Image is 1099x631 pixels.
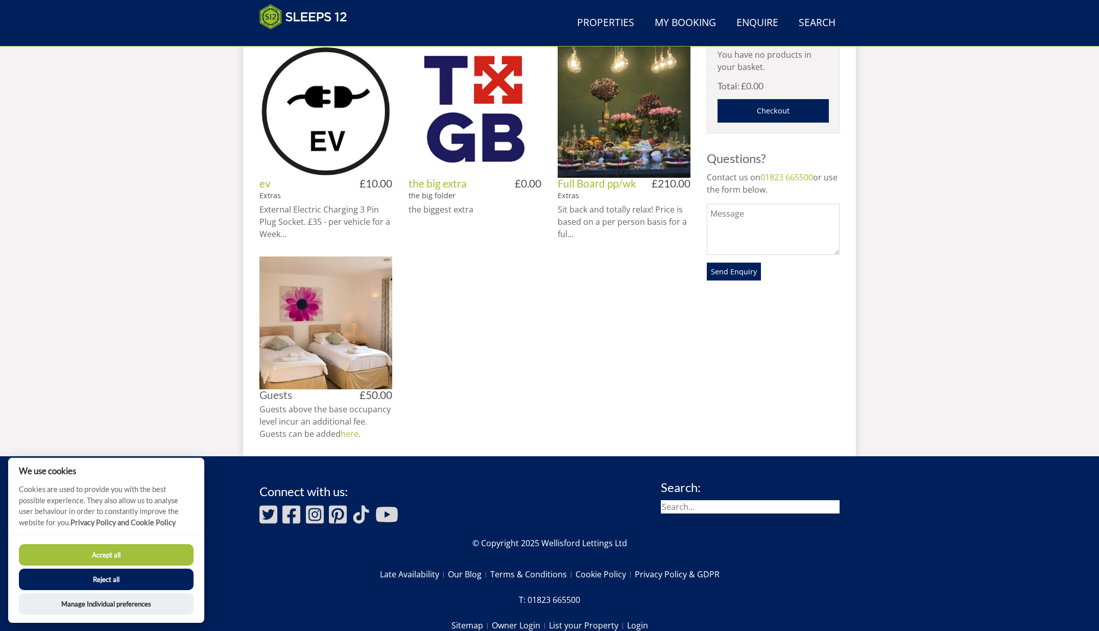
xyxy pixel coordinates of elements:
[558,177,636,190] a: Full Board pp/wk
[259,4,347,30] img: Sleeps 12
[558,45,690,178] img: Full Board pp/wk
[259,485,403,498] h3: Connect with us:
[558,191,579,200] a: Extras
[282,504,300,525] img: Facebook
[259,537,840,549] p: © Copyright 2025 Wellisford Lettings Ltd
[352,504,370,525] img: Tiktok
[329,504,347,525] img: Pinterest
[259,403,392,440] p: Guests above the base occupancy level incur an additional fee. Guests can be added .
[652,178,690,190] h4: £210.00
[259,30,413,42] iframe: Customer reviews powered by Trustpilot
[707,171,840,196] p: Contact us on or use the form below.
[8,466,204,476] h2: We use cookies
[259,256,392,389] img: Guests
[795,12,840,35] a: Search
[259,504,277,525] img: Twitter
[259,177,271,190] a: ev
[375,504,398,525] img: Youtube
[360,389,392,401] h4: £50.00
[19,569,194,590] button: Reject all
[409,177,467,190] a: the big extra
[409,203,541,240] p: the biggest extra
[558,203,690,240] p: Sit back and totally relax! Price is based on a per person basis for a ful...
[259,45,392,178] img: ev
[341,428,359,439] a: here
[448,566,490,583] a: Our Blog
[651,12,720,35] a: My Booking
[19,544,194,566] button: Accept all
[576,566,635,583] a: Cookie Policy
[661,481,840,494] h3: Search:
[573,12,638,35] a: Properties
[661,500,840,513] input: Search...
[711,267,757,276] span: Send Enquiry
[718,81,829,91] h4: Total: £0.00
[760,172,813,183] a: 01823 665500
[19,593,194,615] button: Manage Individual preferences
[732,12,782,35] a: Enquire
[70,518,176,527] a: Privacy Policy and Cookie Policy
[707,152,840,165] h3: Questions?
[635,566,720,583] a: Privacy Policy & GDPR
[306,504,324,525] img: Instagram
[707,263,761,280] button: Send Enquiry
[8,484,204,535] p: Cookies are used to provide you with the best possible experience. They also allow us to analyse ...
[259,203,392,240] p: External Electric Charging 3 Pin Plug Socket. £35 - per vehicle for a Week...
[409,191,456,200] a: the big folder
[718,99,829,123] a: Checkout
[380,566,448,583] a: Late Availability
[519,591,580,609] a: T: 01823 665500
[718,49,829,73] p: You have no products in your basket.
[490,566,576,583] a: Terms & Conditions
[259,389,392,401] h3: Guests
[259,191,281,200] a: Extras
[360,178,392,190] h4: £10.00
[409,45,541,178] img: the big extra
[515,178,541,190] h4: £0.00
